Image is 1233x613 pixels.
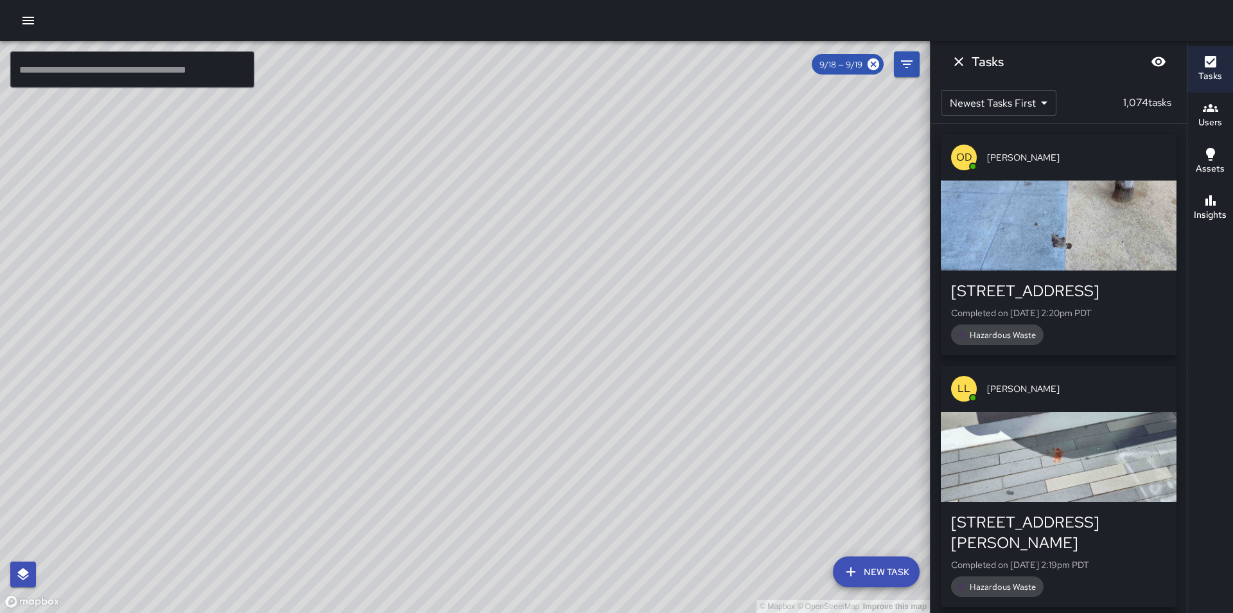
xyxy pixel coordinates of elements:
[812,54,884,75] div: 9/18 — 9/19
[941,366,1176,607] button: LL[PERSON_NAME][STREET_ADDRESS][PERSON_NAME]Completed on [DATE] 2:19pm PDTHazardous Waste
[941,134,1176,355] button: OD[PERSON_NAME][STREET_ADDRESS]Completed on [DATE] 2:20pm PDTHazardous Waste
[951,558,1166,571] p: Completed on [DATE] 2:19pm PDT
[958,381,970,396] p: LL
[962,582,1044,592] span: Hazardous Waste
[1146,49,1171,75] button: Blur
[941,90,1056,116] div: Newest Tasks First
[1194,208,1227,222] h6: Insights
[894,51,920,77] button: Filters
[951,306,1166,319] p: Completed on [DATE] 2:20pm PDT
[812,59,870,70] span: 9/18 — 9/19
[951,512,1166,553] div: [STREET_ADDRESS][PERSON_NAME]
[833,556,920,587] button: New Task
[1118,95,1176,111] p: 1,074 tasks
[1196,162,1225,176] h6: Assets
[987,151,1166,164] span: [PERSON_NAME]
[987,382,1166,395] span: [PERSON_NAME]
[1198,69,1222,84] h6: Tasks
[1187,46,1233,93] button: Tasks
[956,150,972,165] p: OD
[972,51,1004,72] h6: Tasks
[1187,185,1233,231] button: Insights
[1198,116,1222,130] h6: Users
[951,281,1166,301] div: [STREET_ADDRESS]
[1187,139,1233,185] button: Assets
[946,49,972,75] button: Dismiss
[1187,93,1233,139] button: Users
[962,330,1044,341] span: Hazardous Waste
